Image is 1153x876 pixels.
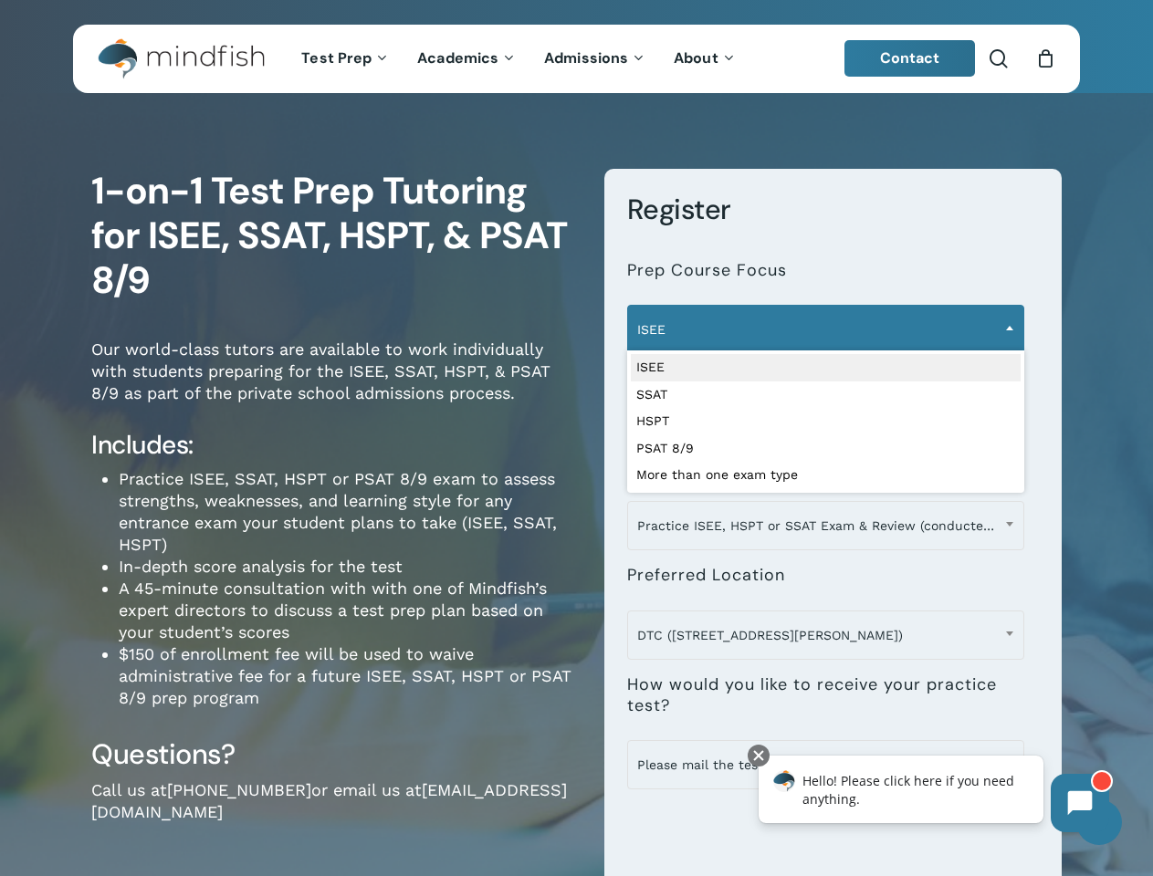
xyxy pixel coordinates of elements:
[844,40,976,77] a: Contact
[628,506,1023,545] span: Practice ISEE, HSPT or SSAT Exam & Review (conducted remotely) - $250
[91,339,577,429] p: Our world-class tutors are available to work individually with students preparing for the ISEE, S...
[739,741,1127,850] iframe: Chatbot
[628,616,1023,654] span: DTC (7950 E. Prentice Ave.)
[631,435,1021,463] li: PSAT 8/9
[417,48,498,68] span: Academics
[288,51,404,67] a: Test Prep
[627,674,1024,717] label: How would you like to receive your practice test?
[301,48,372,68] span: Test Prep
[91,779,577,848] p: Call us at or email us at
[628,310,1023,349] span: ISEE
[119,468,577,556] li: Practice ISEE, SSAT, HSPT or PSAT 8/9 exam to assess strengths, weaknesses, and learning style fo...
[631,408,1021,435] li: HSPT
[167,780,311,799] a: [PHONE_NUMBER]
[674,48,718,68] span: About
[404,51,530,67] a: Academics
[631,354,1021,381] li: ISEE
[544,48,628,68] span: Admissions
[1035,48,1055,68] a: Cart
[627,610,1024,660] span: DTC (7950 E. Prentice Ave.)
[631,462,1021,489] li: More than one exam type
[73,25,1080,93] header: Main Menu
[530,51,660,67] a: Admissions
[628,746,1023,784] span: Please mail the test to me!
[631,381,1021,409] li: SSAT
[660,51,750,67] a: About
[91,780,567,821] a: [EMAIL_ADDRESS][DOMAIN_NAME]
[288,25,749,93] nav: Main Menu
[627,192,1039,227] h3: Register
[91,736,577,772] h3: Questions?
[880,48,940,68] span: Contact
[91,429,577,462] h4: Includes:
[627,740,1024,789] span: Please mail the test to me!
[119,643,577,709] li: $150 of enrollment fee will be used to waive administrative fee for a future ISEE, SSAT, HSPT or ...
[627,260,787,281] label: Prep Course Focus
[91,169,577,304] h1: 1-on-1 Test Prep Tutoring for ISEE, SSAT, HSPT, & PSAT 8/9
[627,501,1024,550] span: Practice ISEE, HSPT or SSAT Exam & Review (conducted remotely) - $250
[627,305,1024,354] span: ISEE
[627,565,785,586] label: Preferred Location
[119,578,577,643] li: A 45-minute consultation with with one of Mindfish’s expert directors to discuss a test prep plan...
[119,556,577,578] li: In-depth score analysis for the test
